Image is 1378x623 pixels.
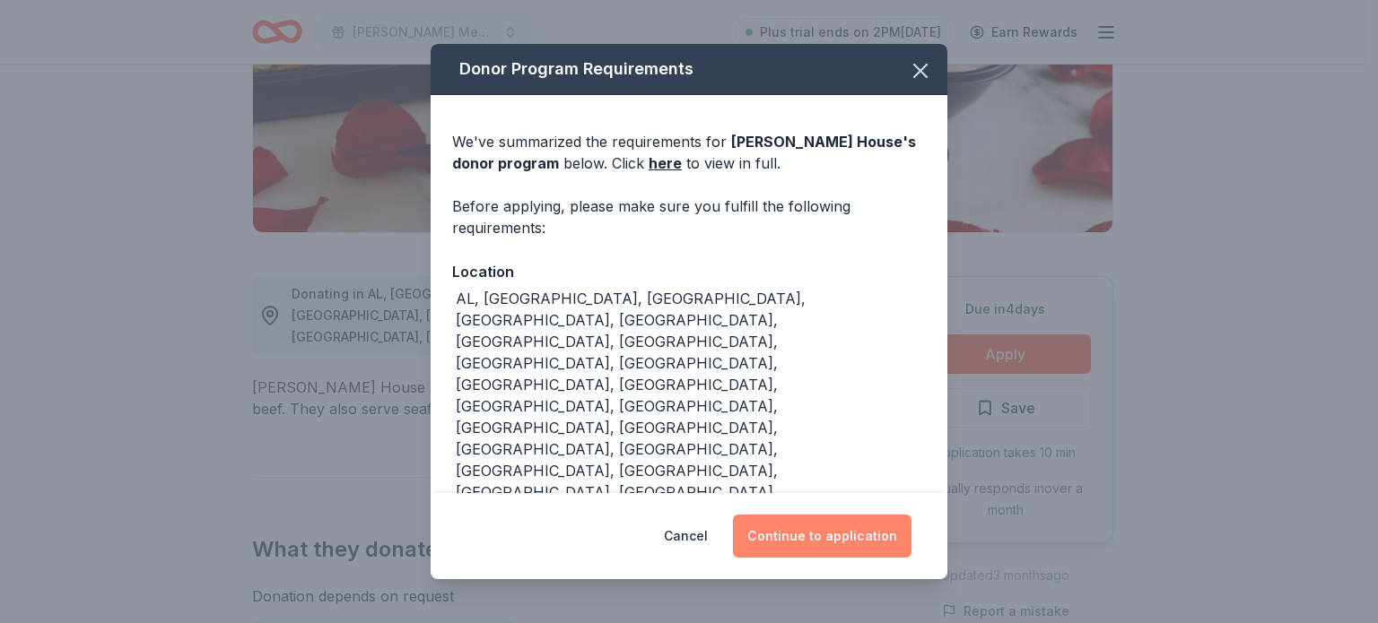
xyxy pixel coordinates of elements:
[452,260,926,283] div: Location
[733,515,911,558] button: Continue to application
[664,515,708,558] button: Cancel
[452,195,926,238] div: Before applying, please make sure you fulfill the following requirements:
[431,44,947,95] div: Donor Program Requirements
[649,152,682,174] a: here
[452,131,926,174] div: We've summarized the requirements for below. Click to view in full.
